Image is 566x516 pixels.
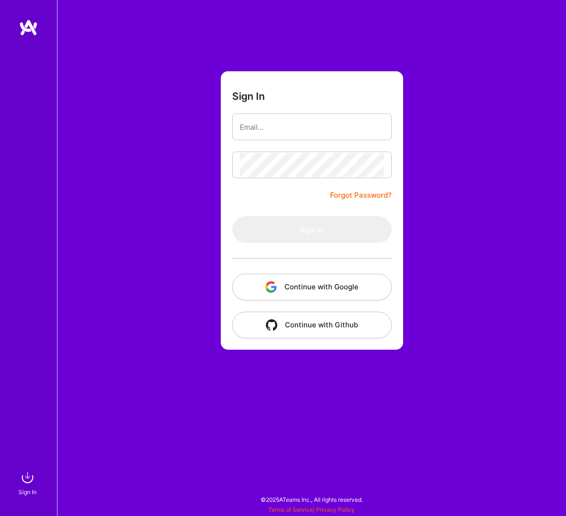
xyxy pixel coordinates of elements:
a: sign inSign In [20,468,37,497]
a: Terms of Service [268,506,313,513]
span: | [268,506,355,513]
h3: Sign In [232,90,265,102]
div: © 2025 ATeams Inc., All rights reserved. [57,487,566,511]
div: Sign In [19,487,37,497]
a: Privacy Policy [316,506,355,513]
img: sign in [18,468,37,487]
button: Continue with Github [232,312,392,338]
a: Forgot Password? [330,190,392,201]
button: Continue with Google [232,274,392,300]
img: icon [266,319,277,331]
input: Email... [240,115,384,139]
button: Sign In [232,216,392,243]
img: logo [19,19,38,36]
img: icon [265,281,277,293]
